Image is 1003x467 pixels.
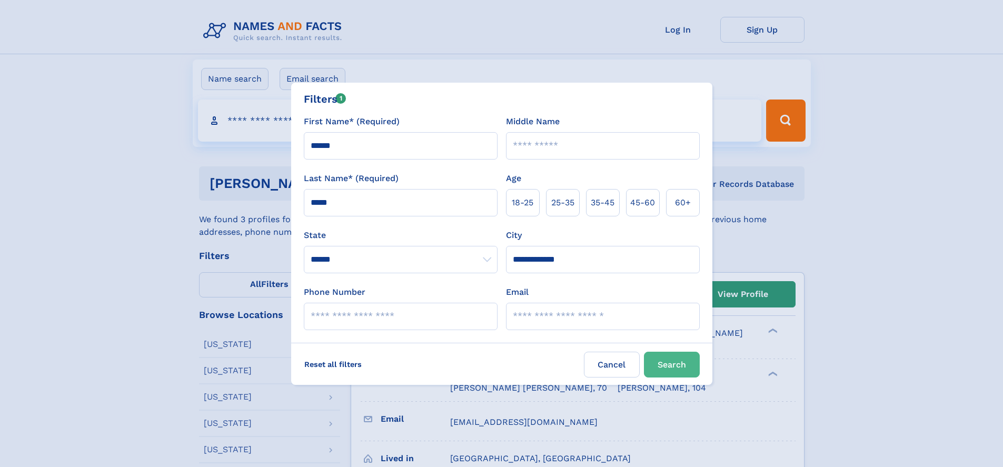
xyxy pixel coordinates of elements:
[512,196,533,209] span: 18‑25
[506,115,560,128] label: Middle Name
[506,229,522,242] label: City
[591,196,614,209] span: 35‑45
[630,196,655,209] span: 45‑60
[304,286,365,299] label: Phone Number
[304,229,498,242] label: State
[551,196,574,209] span: 25‑35
[304,91,346,107] div: Filters
[506,286,529,299] label: Email
[675,196,691,209] span: 60+
[644,352,700,377] button: Search
[297,352,369,377] label: Reset all filters
[304,172,399,185] label: Last Name* (Required)
[584,352,640,377] label: Cancel
[304,115,400,128] label: First Name* (Required)
[506,172,521,185] label: Age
